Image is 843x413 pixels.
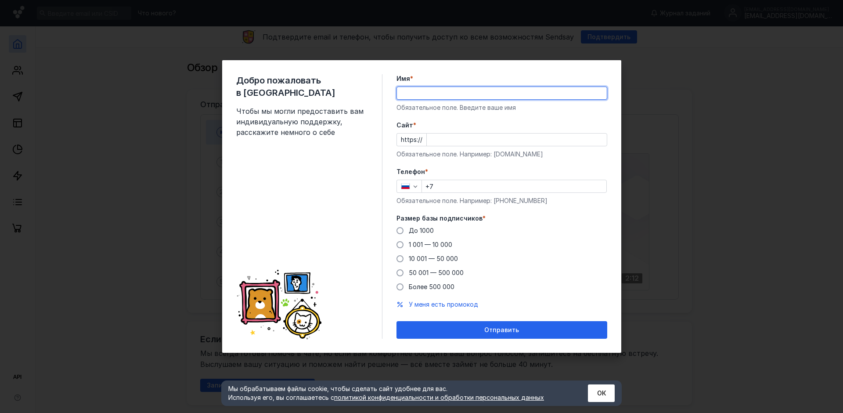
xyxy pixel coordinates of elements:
[409,255,458,262] span: 10 001 — 50 000
[334,394,544,401] a: политикой конфиденциальности и обработки персональных данных
[396,121,413,130] span: Cайт
[396,103,607,112] div: Обязательное поле. Введите ваше имя
[396,150,607,159] div: Обязательное поле. Например: [DOMAIN_NAME]
[396,321,607,339] button: Отправить
[396,74,410,83] span: Имя
[396,196,607,205] div: Обязательное поле. Например: [PHONE_NUMBER]
[409,241,452,248] span: 1 001 — 10 000
[236,74,368,99] span: Добро пожаловать в [GEOGRAPHIC_DATA]
[396,167,425,176] span: Телефон
[409,227,434,234] span: До 1000
[409,300,478,309] button: У меня есть промокод
[409,283,454,290] span: Более 500 000
[228,384,566,402] div: Мы обрабатываем файлы cookie, чтобы сделать сайт удобнее для вас. Используя его, вы соглашаетесь c
[588,384,615,402] button: ОК
[484,326,519,334] span: Отправить
[409,301,478,308] span: У меня есть промокод
[409,269,464,276] span: 50 001 — 500 000
[396,214,483,223] span: Размер базы подписчиков
[236,106,368,138] span: Чтобы мы могли предоставить вам индивидуальную поддержку, расскажите немного о себе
